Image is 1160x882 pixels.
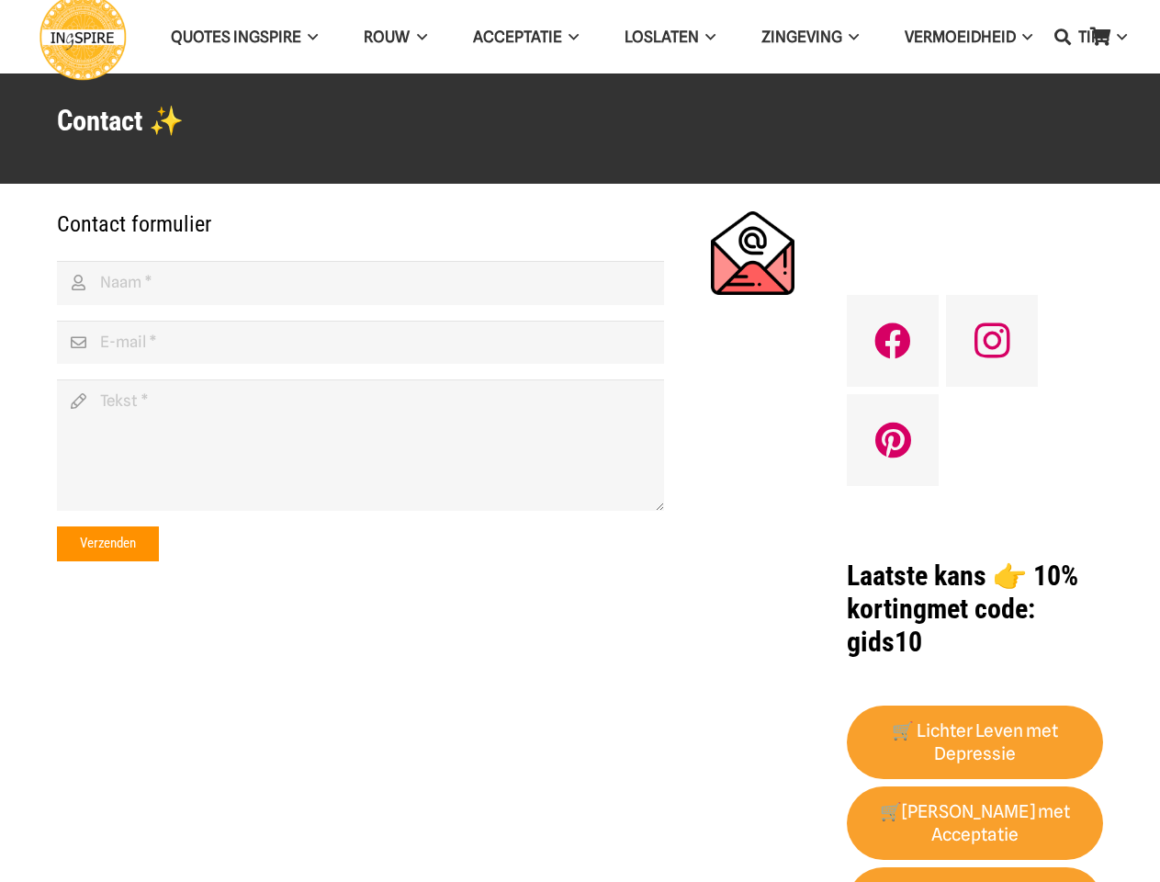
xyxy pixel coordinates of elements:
a: Zoeken [1044,14,1081,60]
img: Kom in contact met het team van Ingspire [711,211,794,295]
a: VERMOEIDHEIDVERMOEIDHEID Menu [882,14,1055,61]
span: TIPS [1078,28,1109,46]
span: ROUW [364,28,410,46]
a: ROUWROUW Menu [341,14,449,61]
span: VERMOEIDHEID [905,28,1016,46]
span: TIPS Menu [1109,14,1126,60]
span: Loslaten [625,28,699,46]
a: LoslatenLoslaten Menu [602,14,738,61]
h2: Contact formulier [57,211,664,238]
span: Acceptatie [473,28,562,46]
button: Verzenden [57,526,160,561]
a: Facebook [847,295,939,387]
h1: met code: gids10 [847,560,1103,659]
strong: Laatste kans 👉 10% korting [847,560,1078,625]
a: TIPSTIPS Menu [1055,14,1149,61]
a: 🛒[PERSON_NAME] met Acceptatie [847,786,1103,860]
span: QUOTES INGSPIRE Menu [301,14,318,60]
span: Loslaten Menu [699,14,715,60]
span: VERMOEIDHEID Menu [1016,14,1032,60]
textarea: Tekst [57,379,664,511]
strong: 🛒 Lichter Leven met Depressie [892,720,1058,764]
strong: 🛒[PERSON_NAME] met Acceptatie [880,801,1070,845]
h1: Contact ✨ [57,105,557,139]
a: QUOTES INGSPIREQUOTES INGSPIRE Menu [148,14,341,61]
span: Zingeving Menu [842,14,859,60]
span: Acceptatie Menu [562,14,579,60]
a: AcceptatieAcceptatie Menu [450,14,602,61]
span: Verzenden [80,536,136,551]
span: ROUW Menu [410,14,426,60]
span: Zingeving [761,28,842,46]
a: 🛒 Lichter Leven met Depressie [847,706,1103,779]
a: Pinterest [847,394,939,486]
input: E-mail [57,321,664,365]
a: ZingevingZingeving Menu [738,14,882,61]
a: Instagram [946,295,1038,387]
input: Naam [57,261,664,305]
span: QUOTES INGSPIRE [171,28,301,46]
